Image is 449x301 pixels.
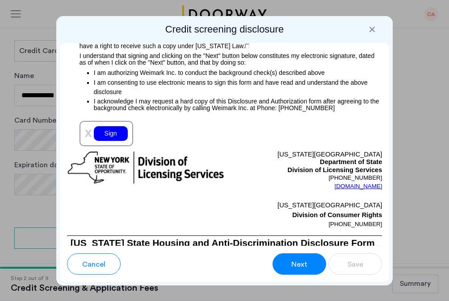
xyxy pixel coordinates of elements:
p: [PHONE_NUMBER] [225,220,382,229]
div: Sign [94,126,128,141]
p: Division of Consumer Rights [225,210,382,220]
p: Department of State [225,158,382,166]
p: [US_STATE][GEOGRAPHIC_DATA] [225,151,382,159]
span: x [85,125,92,140]
p: I acknowledge I may request a hard copy of this Disclosure and Authorization form after agreeing ... [94,98,382,112]
span: Cancel [82,259,105,270]
img: new-york-logo.png [67,151,225,185]
button: button [67,253,121,275]
p: Division of Licensing Services [225,166,382,174]
img: 4LAxfPwtD6BVinC2vKR9tPz10Xbrctccj4YAocJUAAAAASUVORK5CYIIA [245,44,249,48]
button: button [328,253,382,275]
a: [DOMAIN_NAME] [335,182,382,191]
span: Save [348,259,363,270]
p: I am consenting to use electronic means to sign this form and have read and understand the above ... [94,78,382,97]
span: Next [291,259,307,270]
h2: Credit screening disclosure [60,23,390,36]
h1: [US_STATE] State Housing and Anti-Discrimination Disclosure Form [67,236,382,251]
p: I am authorizing Weimark Inc. to conduct the background check(s) described above [94,66,382,78]
button: button [273,253,326,275]
p: I understand that signing and clicking on the "Next" button below constitutes my electronic signa... [67,49,382,66]
p: [US_STATE][GEOGRAPHIC_DATA] [225,200,382,210]
p: [PHONE_NUMBER] [225,174,382,181]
